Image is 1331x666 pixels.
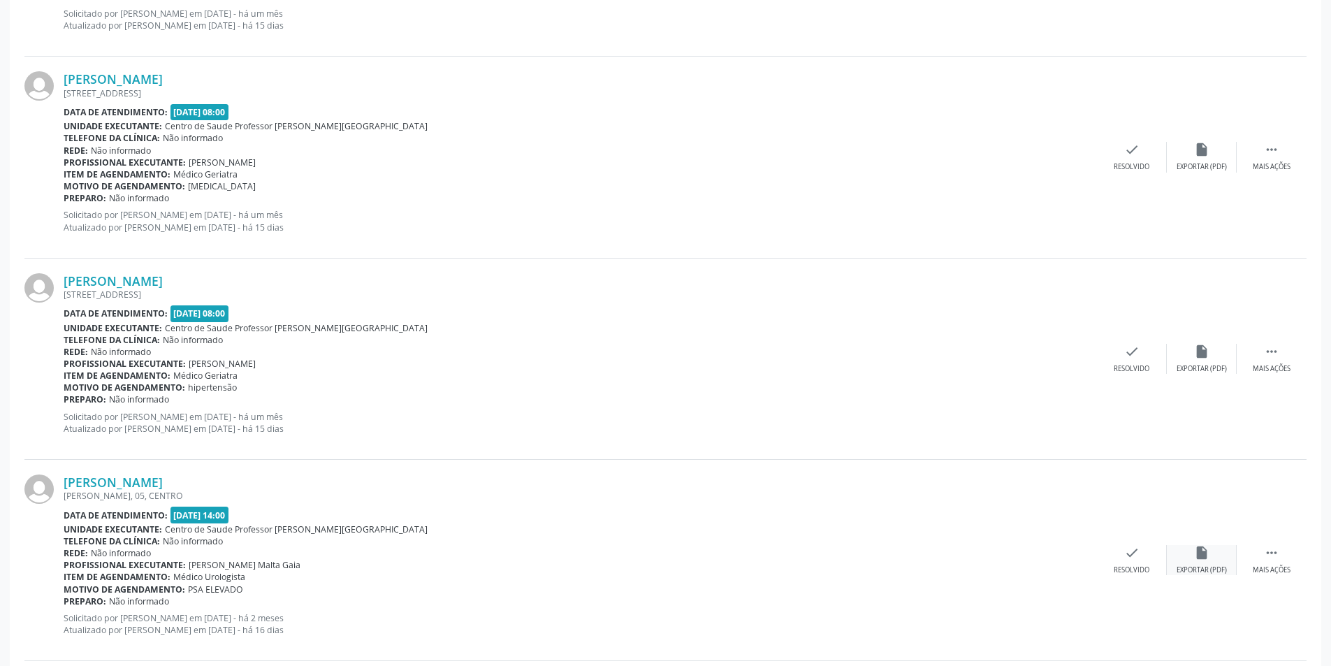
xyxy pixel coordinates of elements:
div: Resolvido [1114,162,1149,172]
div: [PERSON_NAME], 05, CENTRO [64,490,1097,502]
a: [PERSON_NAME] [64,475,163,490]
span: PSA ELEVADO [188,584,243,595]
i: check [1124,344,1140,359]
a: [PERSON_NAME] [64,71,163,87]
div: Exportar (PDF) [1177,162,1227,172]
b: Unidade executante: [64,523,162,535]
div: Exportar (PDF) [1177,565,1227,575]
span: [MEDICAL_DATA] [188,180,256,192]
span: Médico Geriatra [173,168,238,180]
b: Motivo de agendamento: [64,180,185,192]
span: hipertensão [188,382,237,393]
a: [PERSON_NAME] [64,273,163,289]
div: [STREET_ADDRESS] [64,289,1097,301]
b: Rede: [64,145,88,157]
span: [DATE] 08:00 [170,104,229,120]
b: Unidade executante: [64,322,162,334]
div: Resolvido [1114,364,1149,374]
p: Solicitado por [PERSON_NAME] em [DATE] - há um mês Atualizado por [PERSON_NAME] em [DATE] - há 15... [64,411,1097,435]
div: Mais ações [1253,565,1290,575]
b: Rede: [64,346,88,358]
div: [STREET_ADDRESS] [64,87,1097,99]
span: [DATE] 14:00 [170,507,229,523]
b: Data de atendimento: [64,509,168,521]
img: img [24,71,54,101]
img: img [24,475,54,504]
b: Item de agendamento: [64,370,170,382]
b: Preparo: [64,393,106,405]
b: Profissional executante: [64,559,186,571]
span: [PERSON_NAME] [189,157,256,168]
b: Telefone da clínica: [64,535,160,547]
span: Não informado [91,346,151,358]
b: Telefone da clínica: [64,334,160,346]
p: Solicitado por [PERSON_NAME] em [DATE] - há 2 meses Atualizado por [PERSON_NAME] em [DATE] - há 1... [64,612,1097,636]
span: Médico Urologista [173,571,245,583]
span: Não informado [163,334,223,346]
b: Unidade executante: [64,120,162,132]
div: Mais ações [1253,162,1290,172]
b: Preparo: [64,192,106,204]
i: check [1124,545,1140,560]
p: Solicitado por [PERSON_NAME] em [DATE] - há um mês Atualizado por [PERSON_NAME] em [DATE] - há 15... [64,8,1097,31]
span: Médico Geriatra [173,370,238,382]
span: [PERSON_NAME] Malta Gaia [189,559,300,571]
b: Item de agendamento: [64,168,170,180]
i:  [1264,545,1279,560]
img: img [24,273,54,303]
b: Data de atendimento: [64,106,168,118]
div: Resolvido [1114,565,1149,575]
span: [PERSON_NAME] [189,358,256,370]
span: Não informado [109,393,169,405]
b: Item de agendamento: [64,571,170,583]
b: Motivo de agendamento: [64,382,185,393]
b: Motivo de agendamento: [64,584,185,595]
span: Não informado [163,132,223,144]
div: Mais ações [1253,364,1290,374]
p: Solicitado por [PERSON_NAME] em [DATE] - há um mês Atualizado por [PERSON_NAME] em [DATE] - há 15... [64,209,1097,233]
b: Profissional executante: [64,358,186,370]
i: check [1124,142,1140,157]
span: Não informado [109,595,169,607]
span: Não informado [91,145,151,157]
span: Centro de Saude Professor [PERSON_NAME][GEOGRAPHIC_DATA] [165,322,428,334]
span: Centro de Saude Professor [PERSON_NAME][GEOGRAPHIC_DATA] [165,120,428,132]
i:  [1264,344,1279,359]
span: Não informado [91,547,151,559]
i: insert_drive_file [1194,344,1209,359]
i:  [1264,142,1279,157]
i: insert_drive_file [1194,545,1209,560]
b: Preparo: [64,595,106,607]
b: Data de atendimento: [64,307,168,319]
b: Telefone da clínica: [64,132,160,144]
span: Não informado [163,535,223,547]
span: Centro de Saude Professor [PERSON_NAME][GEOGRAPHIC_DATA] [165,523,428,535]
b: Rede: [64,547,88,559]
div: Exportar (PDF) [1177,364,1227,374]
span: [DATE] 08:00 [170,305,229,321]
span: Não informado [109,192,169,204]
b: Profissional executante: [64,157,186,168]
i: insert_drive_file [1194,142,1209,157]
